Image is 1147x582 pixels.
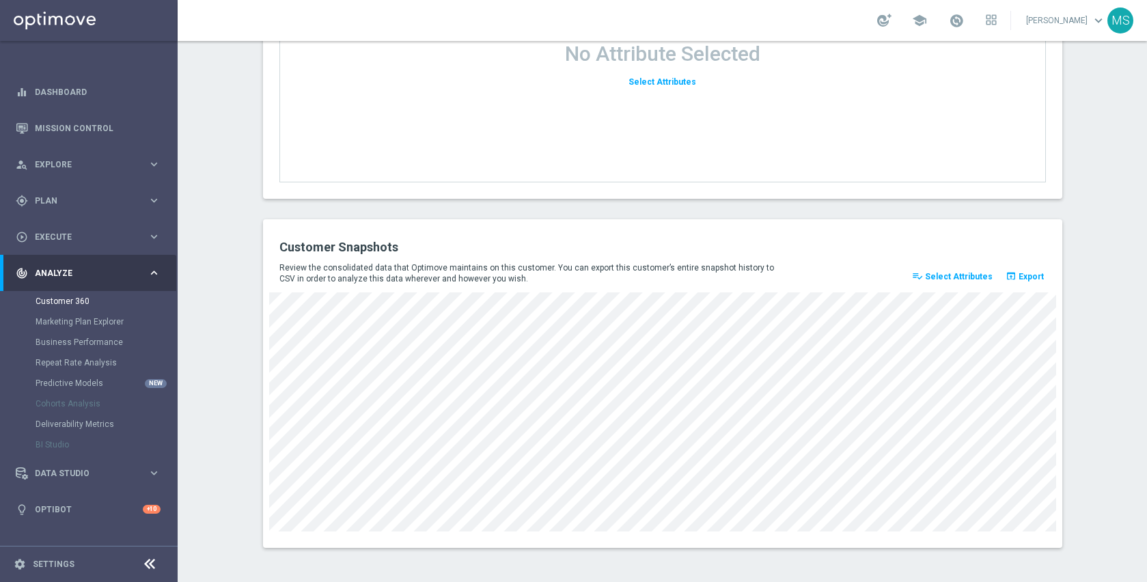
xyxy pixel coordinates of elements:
div: Plan [16,195,148,207]
div: Optibot [16,491,161,527]
button: Data Studio keyboard_arrow_right [15,468,161,479]
div: Dashboard [16,74,161,110]
p: Review the consolidated data that Optimove maintains on this customer. You can export this custom... [279,262,784,284]
button: open_in_browser Export [1004,267,1046,286]
span: Data Studio [35,469,148,477]
span: Execute [35,233,148,241]
span: Explore [35,161,148,169]
div: Predictive Models [36,373,176,393]
h2: Customer Snapshots [279,239,652,255]
a: Customer 360 [36,296,142,307]
span: Select Attributes [628,77,696,87]
a: [PERSON_NAME]keyboard_arrow_down [1025,10,1107,31]
a: Predictive Models [36,378,142,389]
div: Deliverability Metrics [36,414,176,434]
div: Data Studio [16,467,148,480]
div: MS [1107,8,1133,33]
i: person_search [16,158,28,171]
span: school [912,13,927,28]
div: BI Studio [36,434,176,455]
span: Analyze [35,269,148,277]
i: lightbulb [16,503,28,516]
i: keyboard_arrow_right [148,467,161,480]
div: Repeat Rate Analysis [36,352,176,373]
button: play_circle_outline Execute keyboard_arrow_right [15,232,161,242]
a: Business Performance [36,337,142,348]
button: gps_fixed Plan keyboard_arrow_right [15,195,161,206]
a: Marketing Plan Explorer [36,316,142,327]
button: Select Attributes [626,73,698,92]
div: Explore [16,158,148,171]
i: gps_fixed [16,195,28,207]
i: playlist_add_check [912,271,923,281]
a: Repeat Rate Analysis [36,357,142,368]
button: person_search Explore keyboard_arrow_right [15,159,161,170]
a: Optibot [35,491,143,527]
i: settings [14,558,26,570]
i: keyboard_arrow_right [148,266,161,279]
div: Business Performance [36,332,176,352]
button: Mission Control [15,123,161,134]
span: Plan [35,197,148,205]
span: Export [1019,272,1044,281]
i: play_circle_outline [16,231,28,243]
span: keyboard_arrow_down [1091,13,1106,28]
i: keyboard_arrow_right [148,194,161,207]
button: playlist_add_check Select Attributes [910,267,995,286]
a: Mission Control [35,110,161,146]
h1: No Attribute Selected [565,42,760,66]
a: Settings [33,560,74,568]
i: track_changes [16,267,28,279]
div: NEW [145,379,167,388]
button: equalizer Dashboard [15,87,161,98]
i: keyboard_arrow_right [148,158,161,171]
button: lightbulb Optibot +10 [15,504,161,515]
i: keyboard_arrow_right [148,230,161,243]
i: equalizer [16,86,28,98]
button: track_changes Analyze keyboard_arrow_right [15,268,161,279]
span: Select Attributes [925,272,993,281]
a: Deliverability Metrics [36,419,142,430]
i: open_in_browser [1006,271,1017,281]
div: Customer 360 [36,291,176,311]
div: Cohorts Analysis [36,393,176,414]
a: Dashboard [35,74,161,110]
div: Mission Control [16,110,161,146]
div: Analyze [16,267,148,279]
div: +10 [143,505,161,514]
div: Execute [16,231,148,243]
div: Marketing Plan Explorer [36,311,176,332]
